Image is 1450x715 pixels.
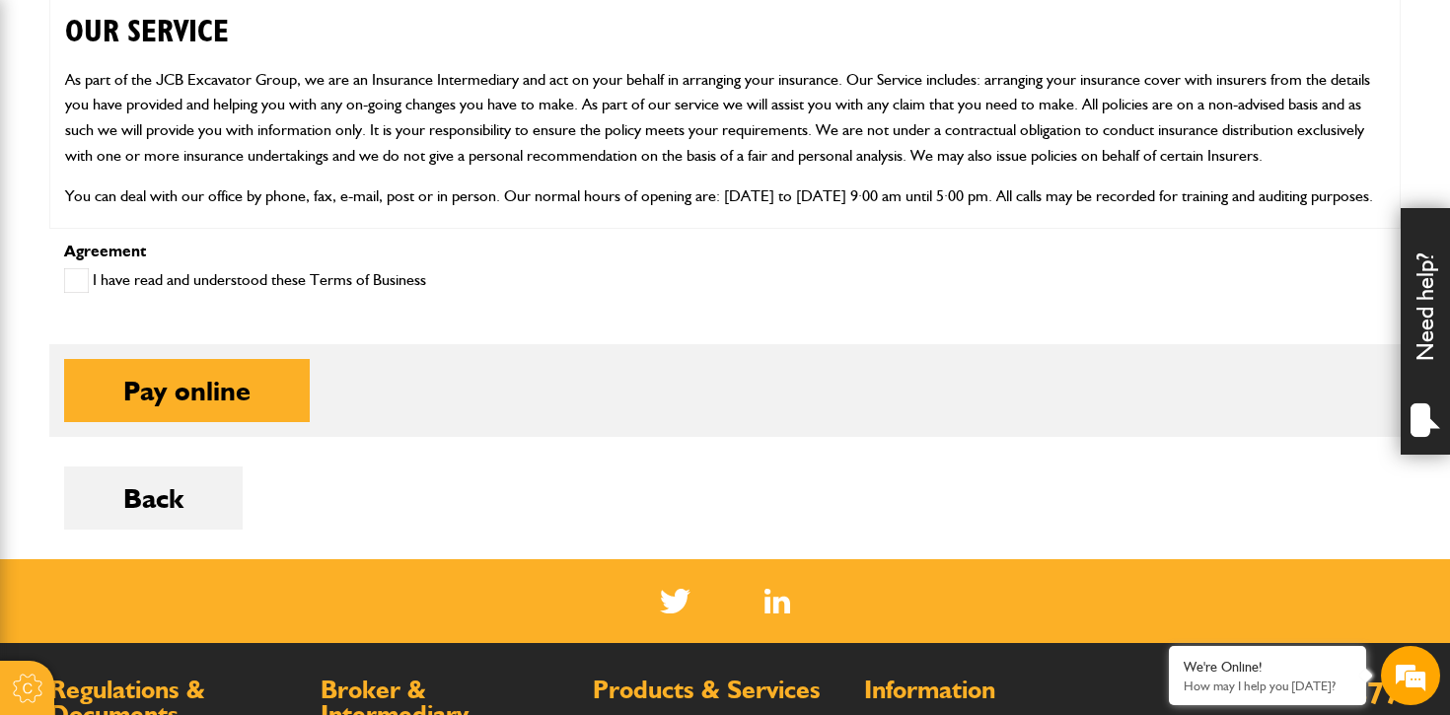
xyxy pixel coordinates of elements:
[593,678,844,703] h2: Products & Services
[1184,659,1351,676] div: We're Online!
[65,67,1385,168] p: As part of the JCB Excavator Group, we are an Insurance Intermediary and act on your behalf in ar...
[64,244,1386,259] p: Agreement
[764,589,791,613] a: LinkedIn
[864,678,1116,703] h2: Information
[64,268,426,293] label: I have read and understood these Terms of Business
[65,183,1385,209] p: You can deal with our office by phone, fax, e-mail, post or in person. Our normal hours of openin...
[64,466,243,530] button: Back
[1184,679,1351,693] p: How may I help you today?
[764,589,791,613] img: Linked In
[1401,208,1450,455] div: Need help?
[65,225,1385,292] h2: CUSTOMER PROTECTION INFORMATION
[64,359,310,422] button: Pay online
[660,589,690,613] img: Twitter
